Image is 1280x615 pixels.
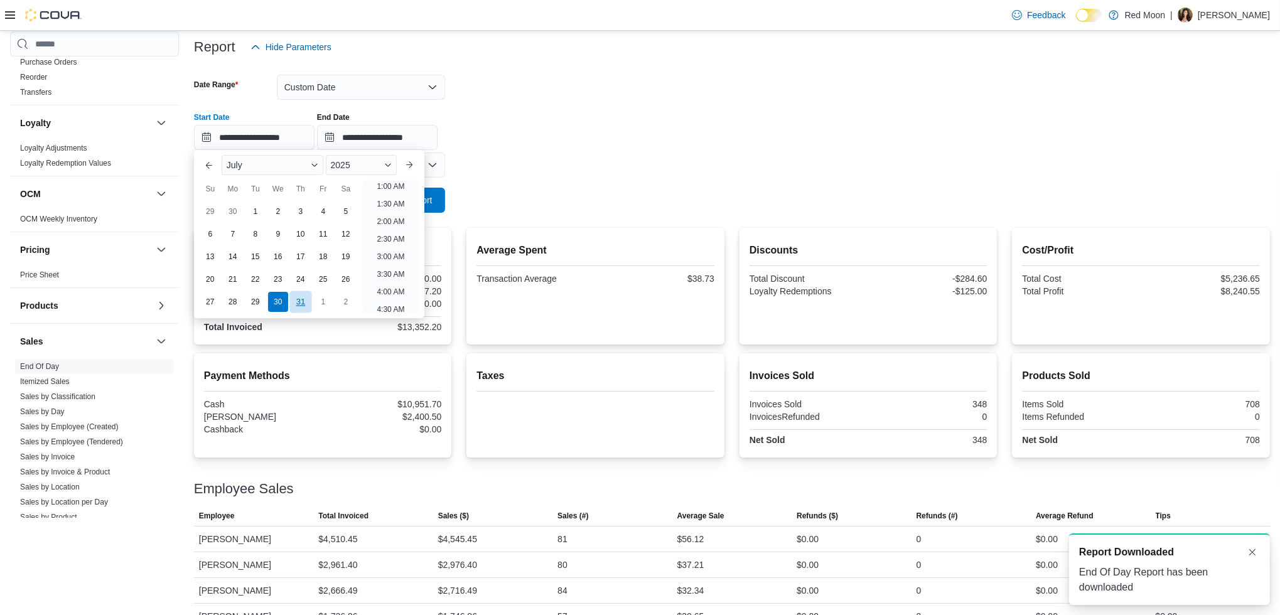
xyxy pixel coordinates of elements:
[476,274,593,284] div: Transaction Average
[313,179,333,199] div: Fr
[20,377,70,387] span: Itemized Sales
[1178,8,1193,23] div: Ester Papazyan
[1036,511,1094,521] span: Average Refund
[438,511,469,521] span: Sales ($)
[1022,399,1138,409] div: Items Sold
[200,179,220,199] div: Su
[277,75,445,100] button: Custom Date
[268,292,288,312] div: day-30
[917,511,958,521] span: Refunds (#)
[245,292,266,312] div: day-29
[20,482,80,492] span: Sales by Location
[317,112,350,122] label: End Date
[325,322,441,332] div: $13,352.20
[20,361,59,372] span: End Of Day
[326,155,397,175] div: Button. Open the year selector. 2025 is currently selected.
[20,215,97,223] a: OCM Weekly Inventory
[20,468,110,476] a: Sales by Invoice & Product
[318,511,368,521] span: Total Invoiced
[372,196,409,211] li: 1:30 AM
[223,292,243,312] div: day-28
[20,407,65,416] a: Sales by Day
[1245,545,1260,560] button: Dismiss toast
[20,513,77,521] a: Sales by Product
[1007,3,1070,28] a: Feedback
[199,155,219,175] button: Previous Month
[336,269,356,289] div: day-26
[476,368,714,383] h2: Taxes
[20,158,111,168] span: Loyalty Redemption Values
[20,377,70,386] a: Itemized Sales
[20,144,87,152] a: Loyalty Adjustments
[797,511,838,521] span: Refunds ($)
[291,179,311,199] div: Th
[917,583,922,598] div: 0
[750,243,987,258] h2: Discounts
[797,583,819,598] div: $0.00
[291,224,311,244] div: day-10
[194,112,230,122] label: Start Date
[1156,511,1171,521] span: Tips
[313,201,333,222] div: day-4
[1022,435,1058,445] strong: Net Sold
[20,335,43,348] h3: Sales
[20,452,75,462] span: Sales by Invoice
[372,232,409,247] li: 2:30 AM
[750,399,866,409] div: Invoices Sold
[20,452,75,461] a: Sales by Invoice
[20,392,95,401] a: Sales by Classification
[154,242,169,257] button: Pricing
[20,299,58,312] h3: Products
[199,511,235,521] span: Employee
[20,335,151,348] button: Sales
[797,557,819,572] div: $0.00
[871,412,987,422] div: 0
[557,557,567,572] div: 80
[317,125,438,150] input: Press the down key to open a popover containing a calendar.
[1144,435,1260,445] div: 708
[245,224,266,244] div: day-8
[1079,565,1260,595] div: End Of Day Report has been downloaded
[750,274,866,284] div: Total Discount
[10,359,179,575] div: Sales
[1022,274,1138,284] div: Total Cost
[204,368,442,383] h2: Payment Methods
[20,512,77,522] span: Sales by Product
[194,552,313,577] div: [PERSON_NAME]
[20,243,151,256] button: Pricing
[1022,368,1260,383] h2: Products Sold
[1079,545,1260,560] div: Notification
[268,201,288,222] div: day-2
[20,87,51,97] span: Transfers
[428,160,438,170] button: Open list of options
[917,532,922,547] div: 0
[677,532,704,547] div: $56.12
[750,435,785,445] strong: Net Sold
[313,247,333,267] div: day-18
[194,80,239,90] label: Date Range
[20,57,77,67] span: Purchase Orders
[325,412,441,422] div: $2,400.50
[20,72,47,82] span: Reorder
[372,267,409,282] li: 3:30 AM
[194,40,235,55] h3: Report
[336,179,356,199] div: Sa
[557,583,567,598] div: 84
[20,392,95,402] span: Sales by Classification
[204,322,262,332] strong: Total Invoiced
[154,334,169,349] button: Sales
[557,511,588,521] span: Sales (#)
[336,224,356,244] div: day-12
[325,424,441,434] div: $0.00
[438,557,477,572] div: $2,976.40
[154,186,169,201] button: OCM
[598,274,714,284] div: $38.73
[1144,412,1260,422] div: 0
[438,583,477,598] div: $2,716.49
[222,155,323,175] div: Button. Open the month selector. July is currently selected.
[1027,9,1065,21] span: Feedback
[331,160,350,170] span: 2025
[200,292,220,312] div: day-27
[10,267,179,287] div: Pricing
